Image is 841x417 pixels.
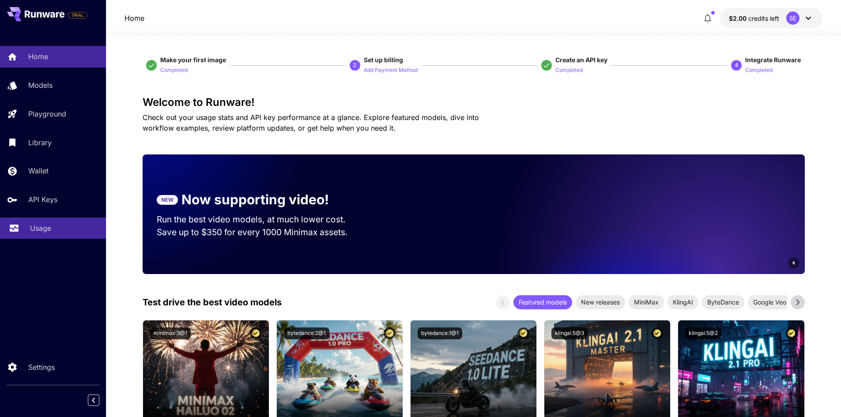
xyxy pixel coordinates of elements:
[745,56,801,64] span: Integrate Runware
[745,66,773,75] p: Completed
[555,56,607,64] span: Create an API key
[517,327,529,339] button: Certified Model – Vetted for best performance and includes a commercial license.
[28,165,49,176] p: Wallet
[748,295,792,309] div: Google Veo
[651,327,663,339] button: Certified Model – Vetted for best performance and includes a commercial license.
[785,327,797,339] button: Certified Model – Vetted for best performance and includes a commercial license.
[576,295,625,309] div: New releases
[364,64,418,75] button: Add Payment Method
[150,327,191,339] button: minimax:3@1
[555,66,583,75] p: Completed
[418,327,462,339] button: bytedance:1@1
[284,327,329,339] button: bytedance:2@1
[143,113,479,132] span: Check out your usage stats and API key performance at a glance. Explore featured models, dive int...
[745,64,773,75] button: Completed
[729,14,779,23] div: $1.9982
[384,327,396,339] button: Certified Model – Vetted for best performance and includes a commercial license.
[668,297,698,307] span: KlingAI
[30,223,51,233] p: Usage
[513,295,572,309] div: Featured models
[735,61,738,69] p: 4
[702,295,744,309] div: ByteDance
[629,297,664,307] span: MiniMax
[513,297,572,307] span: Featured models
[181,190,329,210] p: Now supporting video!
[629,295,664,309] div: MiniMax
[720,8,822,28] button: $1.9982SE
[157,213,362,226] p: Run the best video models, at much lower cost.
[551,327,588,339] button: klingai:5@3
[124,13,144,23] nav: breadcrumb
[143,296,282,309] p: Test drive the best video models
[124,13,144,23] a: Home
[353,61,356,69] p: 2
[28,109,66,119] p: Playground
[364,66,418,75] p: Add Payment Method
[28,194,57,205] p: API Keys
[668,295,698,309] div: KlingAI
[28,80,53,90] p: Models
[748,15,779,22] span: credits left
[786,11,800,25] div: SE
[160,56,226,64] span: Make your first image
[792,259,795,266] span: 6
[702,297,744,307] span: ByteDance
[576,297,625,307] span: New releases
[68,10,87,20] span: Add your payment card to enable full platform functionality.
[94,392,106,408] div: Collapse sidebar
[68,12,87,19] span: TRIAL
[88,394,99,406] button: Collapse sidebar
[160,64,188,75] button: Completed
[161,196,173,204] p: NEW
[364,56,403,64] span: Set up billing
[143,96,805,109] h3: Welcome to Runware!
[555,64,583,75] button: Completed
[729,15,748,22] span: $2.00
[28,51,48,62] p: Home
[28,362,55,372] p: Settings
[250,327,262,339] button: Certified Model – Vetted for best performance and includes a commercial license.
[157,226,362,239] p: Save up to $350 for every 1000 Minimax assets.
[685,327,721,339] button: klingai:5@2
[160,66,188,75] p: Completed
[748,297,792,307] span: Google Veo
[28,137,52,148] p: Library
